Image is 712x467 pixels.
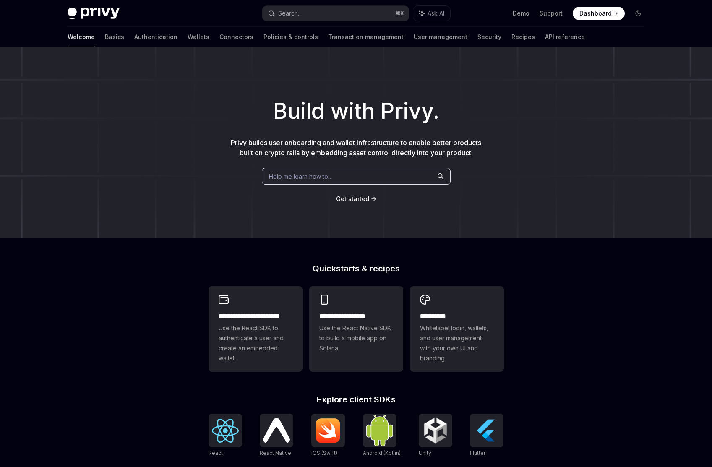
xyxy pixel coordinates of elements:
[579,9,612,18] span: Dashboard
[419,414,452,457] a: UnityUnity
[134,27,177,47] a: Authentication
[209,450,223,456] span: React
[420,323,494,363] span: Whitelabel login, wallets, and user management with your own UI and branding.
[395,10,404,17] span: ⌘ K
[231,138,481,157] span: Privy builds user onboarding and wallet infrastructure to enable better products built on crypto ...
[328,27,404,47] a: Transaction management
[13,95,699,128] h1: Build with Privy.
[540,9,563,18] a: Support
[212,419,239,443] img: React
[68,8,120,19] img: dark logo
[263,27,318,47] a: Policies & controls
[260,414,293,457] a: React NativeReact Native
[473,417,500,444] img: Flutter
[209,414,242,457] a: ReactReact
[219,27,253,47] a: Connectors
[545,27,585,47] a: API reference
[311,450,337,456] span: iOS (Swift)
[477,27,501,47] a: Security
[262,6,409,21] button: Search...⌘K
[260,450,291,456] span: React Native
[209,264,504,273] h2: Quickstarts & recipes
[363,450,401,456] span: Android (Kotlin)
[470,414,503,457] a: FlutterFlutter
[319,323,393,353] span: Use the React Native SDK to build a mobile app on Solana.
[105,27,124,47] a: Basics
[410,286,504,372] a: **** *****Whitelabel login, wallets, and user management with your own UI and branding.
[209,395,504,404] h2: Explore client SDKs
[631,7,645,20] button: Toggle dark mode
[573,7,625,20] a: Dashboard
[419,450,431,456] span: Unity
[311,414,345,457] a: iOS (Swift)iOS (Swift)
[219,323,292,363] span: Use the React SDK to authenticate a user and create an embedded wallet.
[413,6,450,21] button: Ask AI
[263,418,290,442] img: React Native
[336,195,369,203] a: Get started
[366,415,393,446] img: Android (Kotlin)
[309,286,403,372] a: **** **** **** ***Use the React Native SDK to build a mobile app on Solana.
[513,9,529,18] a: Demo
[315,418,342,443] img: iOS (Swift)
[414,27,467,47] a: User management
[269,172,333,181] span: Help me learn how to…
[188,27,209,47] a: Wallets
[336,195,369,202] span: Get started
[363,414,401,457] a: Android (Kotlin)Android (Kotlin)
[470,450,485,456] span: Flutter
[278,8,302,18] div: Search...
[422,417,449,444] img: Unity
[68,27,95,47] a: Welcome
[511,27,535,47] a: Recipes
[428,9,444,18] span: Ask AI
